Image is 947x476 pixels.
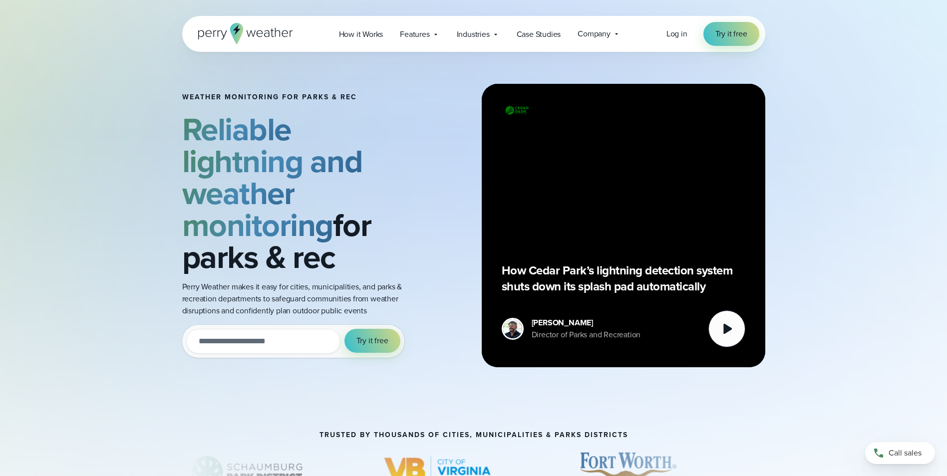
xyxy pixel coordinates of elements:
[182,106,363,248] strong: Reliable lightning and weather monitoring
[503,319,522,338] img: Mike DeVito
[339,28,383,40] span: How it Works
[356,335,388,347] span: Try it free
[330,24,392,44] a: How it Works
[666,28,687,40] a: Log in
[889,447,922,459] span: Call sales
[715,28,747,40] span: Try it free
[502,104,532,117] img: City of Cedar Parks Logo
[400,28,429,40] span: Features
[344,329,400,353] button: Try it free
[666,28,687,39] span: Log in
[182,93,416,101] h1: Weather Monitoring for parks & rec
[532,317,641,329] div: [PERSON_NAME]
[319,431,628,439] h3: Trusted by thousands of cities, municipalities & parks districts
[182,113,416,273] h2: for parks & rec
[578,28,611,40] span: Company
[703,22,759,46] a: Try it free
[865,442,935,464] a: Call sales
[457,28,490,40] span: Industries
[502,262,745,294] p: How Cedar Park’s lightning detection system shuts down its splash pad automatically
[517,28,561,40] span: Case Studies
[532,329,641,341] div: Director of Parks and Recreation
[182,281,416,317] p: Perry Weather makes it easy for cities, municipalities, and parks & recreation departments to saf...
[508,24,570,44] a: Case Studies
